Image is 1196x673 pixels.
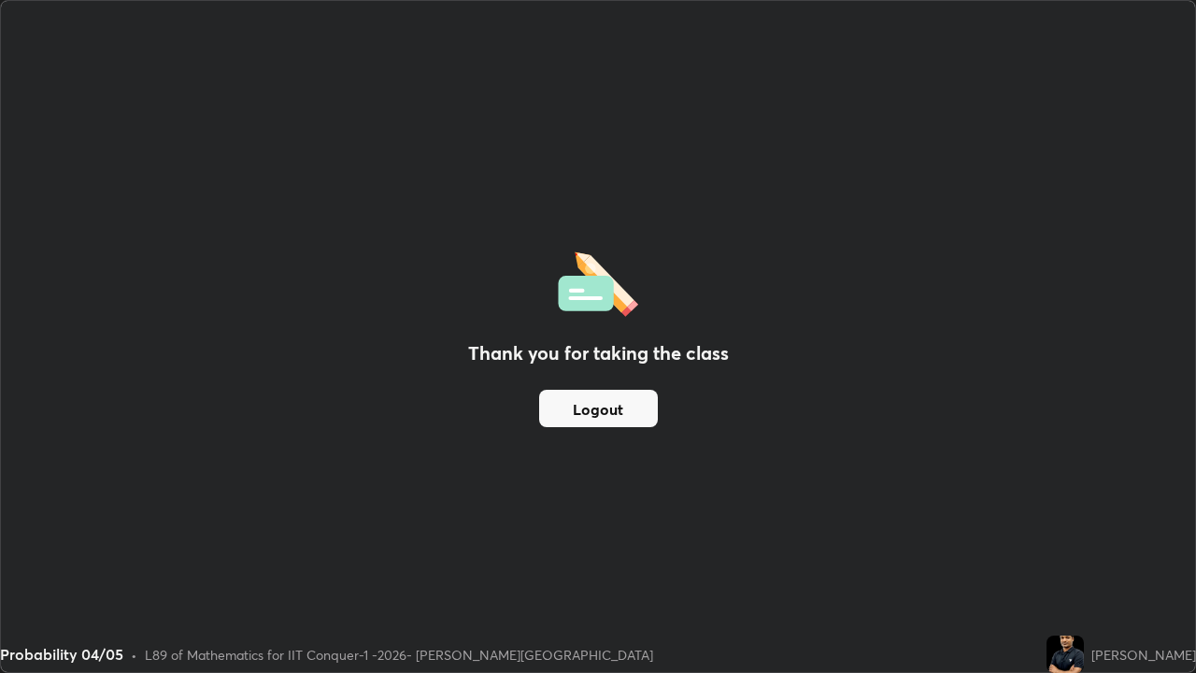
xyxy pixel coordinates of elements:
[1091,645,1196,665] div: [PERSON_NAME]
[145,645,653,665] div: L89 of Mathematics for IIT Conquer-1 -2026- [PERSON_NAME][GEOGRAPHIC_DATA]
[558,246,638,317] img: offlineFeedback.1438e8b3.svg
[539,390,658,427] button: Logout
[1046,636,1084,673] img: 8ca78bc1ed99470c85a873089a613cb3.jpg
[468,339,729,367] h2: Thank you for taking the class
[131,645,137,665] div: •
